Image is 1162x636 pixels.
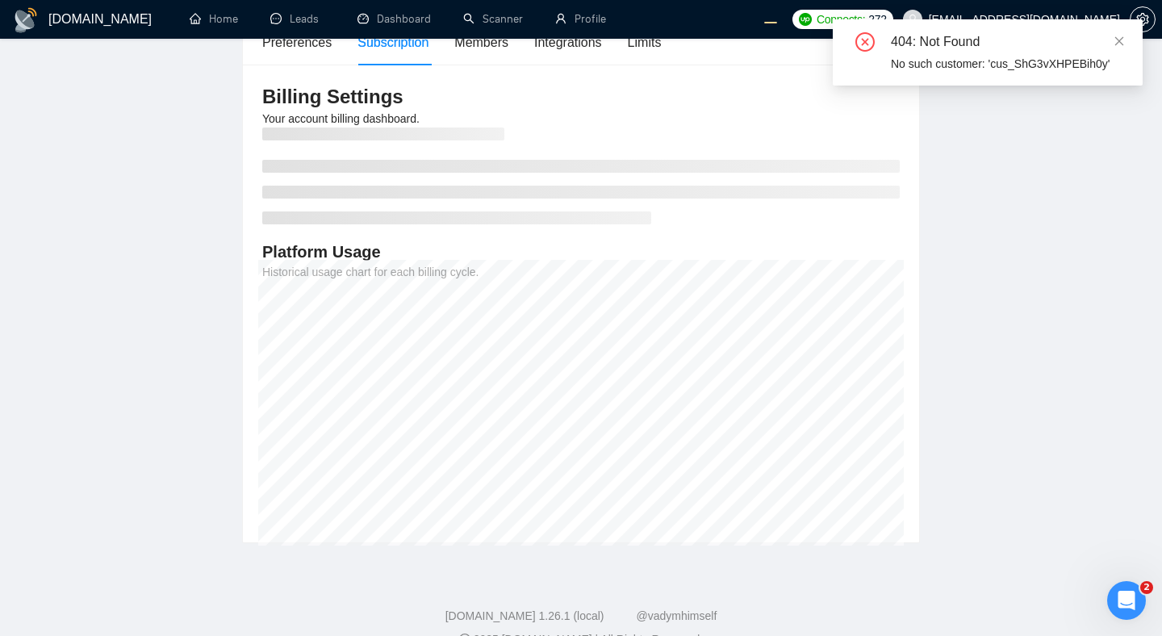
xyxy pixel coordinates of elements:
span: close-circle [855,32,875,52]
span: setting [1131,13,1155,26]
span: close [1114,36,1125,47]
a: dashboardDashboard [357,12,431,26]
span: 272 [868,10,886,28]
h4: Platform Usage [262,241,900,263]
span: 2 [1140,581,1153,594]
div: Members [454,32,508,52]
div: Preferences [262,32,332,52]
span: user [907,14,918,25]
a: @vadymhimself [637,609,717,622]
div: 404: Not Found [891,32,1123,52]
div: Integrations [534,32,602,52]
a: setting [1130,13,1156,26]
a: [DOMAIN_NAME] 1.26.1 (local) [445,609,604,622]
div: Limits [628,32,662,52]
a: homeHome [190,12,238,26]
span: Your account billing dashboard. [262,112,420,125]
img: upwork-logo.png [799,13,812,26]
a: searchScanner [463,12,523,26]
span: Connects: [817,10,865,28]
a: userProfile [555,12,606,26]
h3: Billing Settings [262,84,900,110]
div: No such customer: 'cus_ShG3vXHPEBih0y' [891,55,1123,73]
div: Subscription [357,32,428,52]
iframe: Intercom live chat [1107,581,1146,620]
img: logo [13,7,39,33]
button: setting [1130,6,1156,32]
a: messageLeads [270,12,325,26]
